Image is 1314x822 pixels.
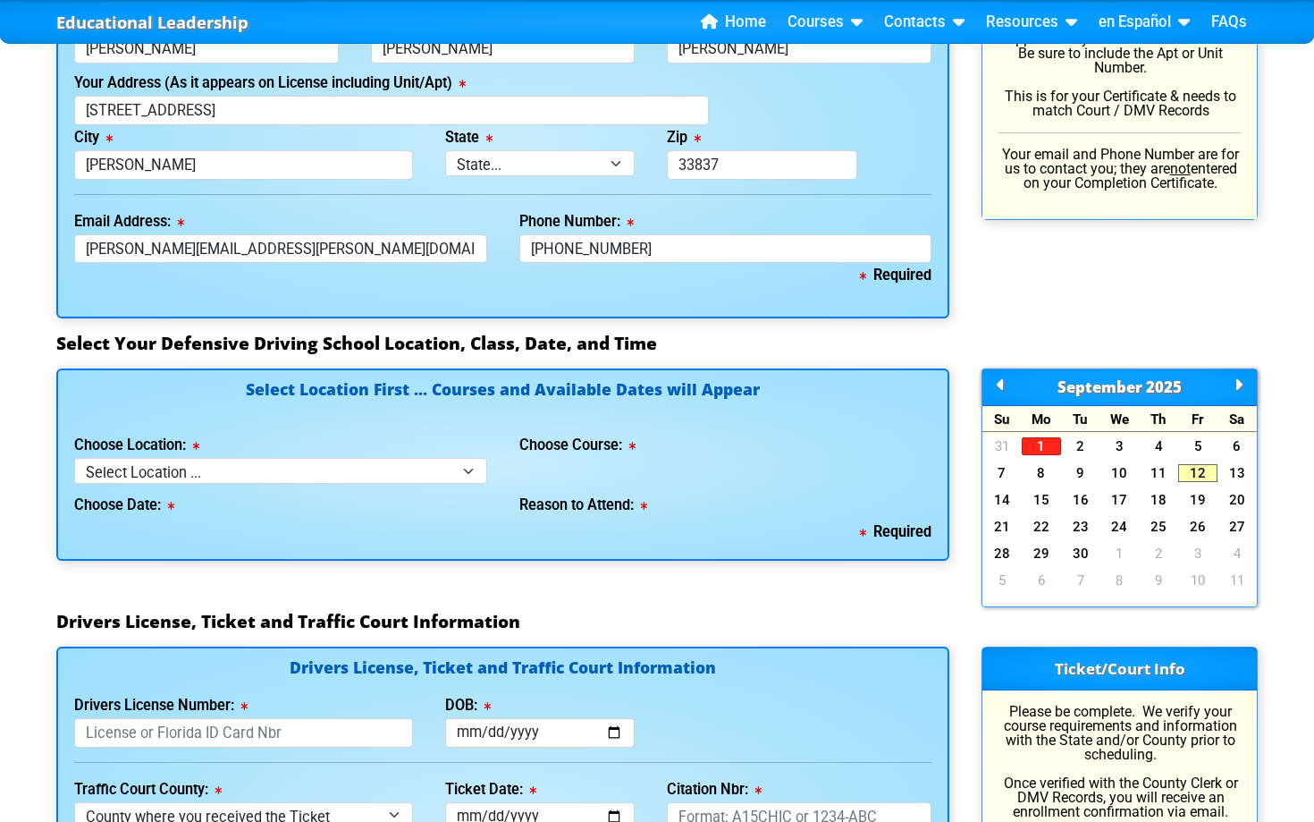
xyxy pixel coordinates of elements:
div: Mo [1022,406,1061,432]
input: 123 Street Name [74,96,709,125]
a: 1 [1022,437,1061,455]
a: 29 [1022,545,1061,563]
b: Required [860,523,931,540]
h3: Ticket/Court Info [982,648,1257,691]
a: 4 [1139,437,1178,455]
label: City [74,131,113,145]
a: Home [694,9,773,36]
a: en Español [1091,9,1197,36]
p: Enter your name and address as it appears on your License or ID Card. Be sure to include the Apt ... [998,18,1241,118]
label: Choose Course: [519,438,636,453]
u: not [1170,160,1191,177]
a: 8 [1100,572,1140,589]
a: 3 [1100,437,1140,455]
label: Zip [667,131,701,145]
label: Email Address: [74,215,184,229]
a: Educational Leadership [56,8,248,38]
h4: Drivers License, Ticket and Traffic Court Information [74,660,931,679]
a: 21 [982,518,1022,536]
input: License or Florida ID Card Nbr [74,718,413,748]
a: Courses [780,9,870,36]
input: 33123 [667,150,857,180]
a: 24 [1100,518,1140,536]
label: Citation Nbr: [667,783,762,797]
h3: Select Your Defensive Driving School Location, Class, Date, and Time [56,333,1258,354]
a: 1 [1100,545,1140,563]
a: 26 [1178,518,1217,536]
a: 9 [1061,464,1100,482]
a: Contacts [877,9,972,36]
div: We [1100,406,1140,432]
a: 31 [982,437,1022,455]
a: 16 [1061,491,1100,509]
a: 17 [1100,491,1140,509]
label: Traffic Court County: [74,783,222,797]
label: Drivers License Number: [74,699,248,713]
h4: Select Location First ... Courses and Available Dates will Appear [74,382,931,419]
a: 23 [1061,518,1100,536]
label: Choose Location: [74,438,199,453]
a: 22 [1022,518,1061,536]
a: 10 [1100,464,1140,482]
a: FAQs [1204,9,1254,36]
p: Your email and Phone Number are for us to contact you; they are entered on your Completion Certif... [998,148,1241,191]
input: Where we can reach you [519,234,932,264]
label: State [445,131,493,145]
a: 27 [1217,518,1257,536]
a: 7 [1061,572,1100,589]
a: 15 [1022,491,1061,509]
input: First Name [74,35,339,64]
a: 4 [1217,545,1257,563]
a: 2 [1139,545,1178,563]
a: 3 [1178,545,1217,563]
label: Your Address (As it appears on License including Unit/Apt) [74,76,466,90]
label: Ticket Date: [445,783,536,797]
a: 11 [1217,572,1257,589]
b: Required [860,267,931,284]
a: 9 [1139,572,1178,589]
a: 7 [982,464,1022,482]
a: 19 [1178,491,1217,509]
div: Th [1139,406,1178,432]
a: 18 [1139,491,1178,509]
span: 2025 [1146,377,1182,397]
a: 8 [1022,464,1061,482]
input: mm/dd/yyyy [445,718,636,748]
label: Reason to Attend: [519,498,647,513]
a: Resources [979,9,1084,36]
a: 5 [1178,437,1217,455]
a: 10 [1178,572,1217,589]
h3: Drivers License, Ticket and Traffic Court Information [56,611,1258,632]
a: 6 [1217,437,1257,455]
input: Tallahassee [74,150,413,180]
input: myname@domain.com [74,234,487,264]
a: 30 [1061,545,1100,563]
div: Sa [1217,406,1257,432]
label: Choose Date: [74,498,174,513]
a: 20 [1217,491,1257,509]
a: 2 [1061,437,1100,455]
a: 28 [982,545,1022,563]
a: 6 [1022,572,1061,589]
a: 13 [1217,464,1257,482]
div: Fr [1178,406,1217,432]
a: 14 [982,491,1022,509]
div: Su [982,406,1022,432]
input: Middle Name [371,35,636,64]
label: Phone Number: [519,215,634,229]
label: DOB: [445,699,491,713]
a: 5 [982,572,1022,589]
div: Tu [1061,406,1100,432]
a: 11 [1139,464,1178,482]
a: 25 [1139,518,1178,536]
a: 12 [1178,464,1217,482]
input: Last Name [667,35,931,64]
span: September [1057,377,1142,397]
